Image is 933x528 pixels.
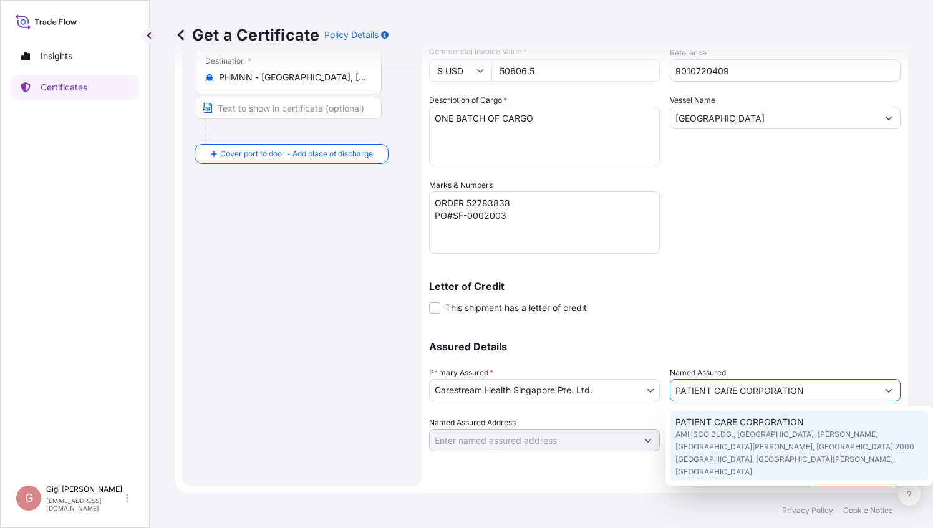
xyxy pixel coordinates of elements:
input: Enter booking reference [670,59,901,82]
p: Gigi [PERSON_NAME] [46,484,123,494]
label: Vessel Name [670,94,715,107]
button: Show suggestions [877,379,900,401]
label: Marks & Numbers [429,179,493,191]
button: Show suggestions [877,107,900,129]
p: [EMAIL_ADDRESS][DOMAIN_NAME] [46,497,123,512]
span: Primary Assured [429,367,493,379]
input: Destination [219,71,366,84]
p: Insights [41,50,72,62]
p: Privacy Policy [782,506,833,516]
label: Named Assured [670,367,726,379]
input: Assured Name [670,379,877,401]
span: PATIENT CARE CORPORATION [675,416,804,428]
button: Show suggestions [637,429,659,451]
label: Named Assured Address [429,416,516,429]
input: Named Assured Address [430,429,637,451]
span: Carestream Health Singapore Pte. Ltd. [435,384,592,396]
input: Enter amount [491,59,660,82]
p: Get a Certificate [175,25,319,45]
span: G [25,492,33,504]
p: Policy Details [324,29,379,41]
span: This shipment has a letter of credit [445,302,587,314]
div: Suggestions [670,411,928,483]
input: Text to appear on certificate [195,97,382,119]
input: Type to search vessel name or IMO [670,107,877,129]
p: Cookie Notice [843,506,893,516]
p: Letter of Credit [429,281,901,291]
span: Cover port to door - Add place of discharge [220,148,373,160]
label: Description of Cargo [429,94,507,107]
p: Certificates [41,81,87,94]
p: Assured Details [429,342,901,352]
span: AMHSCO BLDG., [GEOGRAPHIC_DATA], [PERSON_NAME][GEOGRAPHIC_DATA][PERSON_NAME], [GEOGRAPHIC_DATA] 2... [675,428,923,478]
